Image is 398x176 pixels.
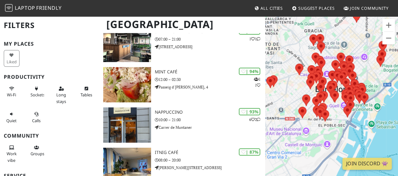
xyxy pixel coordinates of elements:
span: Stable Wi-Fi [7,92,16,98]
button: Long stays [53,83,69,106]
a: SandwiChez Numància | 96% 11 SandwiChez Numància 07:00 – 21:00 [STREET_ADDRESS] [99,27,265,62]
h3: Mint Café [155,69,265,75]
p: [STREET_ADDRESS] [155,44,265,50]
button: Quiet [4,109,20,126]
div: | 94% [239,68,260,75]
a: Mint Café | 94% 11 Mint Café 12:00 – 02:30 Passeig d'[PERSON_NAME], 4 [99,67,265,102]
span: Friendly [36,4,61,11]
button: Reducir [382,32,395,44]
img: Mint Café [103,67,151,102]
button: Calls [29,109,44,126]
p: [PERSON_NAME][STREET_ADDRESS] [155,165,265,171]
p: 10:00 – 21:00 [155,117,265,123]
a: Suggest Places [289,3,337,14]
h3: Nappuccino [155,110,265,115]
h3: Itnig Café [155,150,265,155]
a: Nappuccino | 93% 62 Nappuccino 10:00 – 21:00 Carrer de Muntaner [99,107,265,143]
p: 12:00 – 02:30 [155,77,265,82]
span: Join Community [350,5,389,11]
div: | 87% [239,148,260,156]
span: Video/audio calls [32,118,41,123]
p: 08:00 – 20:00 [155,157,265,163]
span: Group tables [31,151,44,156]
span: Power sockets [31,92,45,98]
h3: Productivity [4,74,96,80]
span: Laptop [15,4,35,11]
span: Long stays [56,92,66,104]
a: All Cities [252,3,285,14]
span: Work-friendly tables [80,92,92,98]
button: Groups [29,142,44,159]
p: 6 2 [249,116,260,122]
h3: Community [4,133,96,139]
p: Carrer de Muntaner [155,124,265,130]
button: Sockets [29,83,44,100]
p: 1 1 [254,76,260,88]
h2: Filters [4,16,96,35]
button: Tables [78,83,94,100]
a: Join Community [341,3,391,14]
button: Wi-Fi [4,83,20,100]
span: People working [7,151,17,163]
p: Passeig d'[PERSON_NAME], 4 [155,84,265,90]
span: All Cities [261,5,283,11]
a: LaptopFriendly LaptopFriendly [5,3,62,14]
h1: [GEOGRAPHIC_DATA] [101,16,264,33]
img: LaptopFriendly [5,4,13,12]
h3: My Places [4,41,96,47]
div: | 93% [239,108,260,115]
span: Suggest Places [298,5,335,11]
img: SandwiChez Numància [103,27,151,62]
button: Work vibe [4,142,20,165]
img: Nappuccino [103,107,151,143]
span: Quiet [6,118,17,123]
button: Ampliar [382,19,395,31]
